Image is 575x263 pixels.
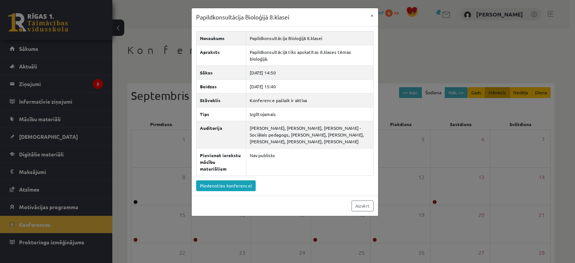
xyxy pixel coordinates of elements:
[246,79,373,93] td: [DATE] 15:40
[246,31,373,45] td: Papildkonsultācija Bioloģijā 8.klasei
[366,8,378,22] button: ×
[196,148,246,175] th: Pievienot ierakstu mācību materiāliem
[196,13,289,22] h3: Papildkonsultācija Bioloģijā 8.klasei
[196,65,246,79] th: Sākas
[246,148,373,175] td: Nav publisks
[196,180,256,191] a: Pievienoties konferencei
[246,45,373,65] td: Papildkonsultācijā tiks apskatītas 8.klases tēmas bioloģijā.
[196,45,246,65] th: Apraksts
[196,107,246,121] th: Tips
[246,121,373,148] td: [PERSON_NAME], [PERSON_NAME], [PERSON_NAME] - Sociālais pedagogs, [PERSON_NAME], [PERSON_NAME], [...
[196,93,246,107] th: Stāvoklis
[196,79,246,93] th: Beidzas
[246,93,373,107] td: Konference pašlaik ir aktīva
[246,65,373,79] td: [DATE] 14:50
[196,121,246,148] th: Auditorija
[196,31,246,45] th: Nosaukums
[246,107,373,121] td: Izglītojamais
[352,201,374,211] a: Aizvērt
